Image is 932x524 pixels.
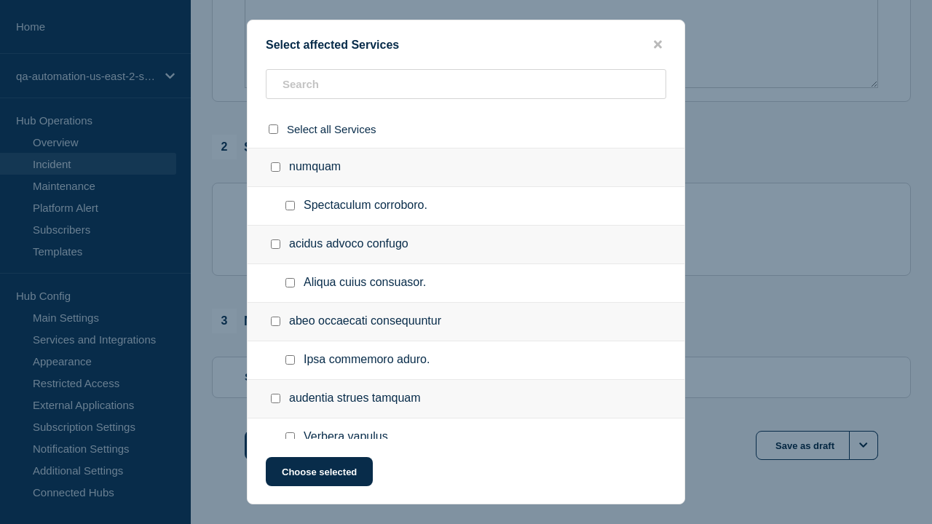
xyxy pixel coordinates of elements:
span: Spectaculum corroboro. [304,199,427,213]
div: Select affected Services [248,38,684,52]
button: Choose selected [266,457,373,486]
input: Ipsa commemoro aduro. checkbox [285,355,295,365]
span: Aliqua cuius consuasor. [304,276,426,290]
span: Select all Services [287,123,376,135]
input: select all checkbox [269,124,278,134]
input: Spectaculum corroboro. checkbox [285,201,295,210]
span: Verbera vapulus. [304,430,391,445]
span: Ipsa commemoro aduro. [304,353,430,368]
input: numquam checkbox [271,162,280,172]
input: abeo occaecati consequuntur checkbox [271,317,280,326]
input: acidus advoco confugo checkbox [271,239,280,249]
input: Aliqua cuius consuasor. checkbox [285,278,295,287]
div: audentia strues tamquam [248,380,684,418]
div: abeo occaecati consequuntur [248,303,684,341]
div: numquam [248,148,684,187]
input: Search [266,69,666,99]
input: Verbera vapulus. checkbox [285,432,295,442]
div: acidus advoco confugo [248,226,684,264]
input: audentia strues tamquam checkbox [271,394,280,403]
button: close button [649,38,666,52]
